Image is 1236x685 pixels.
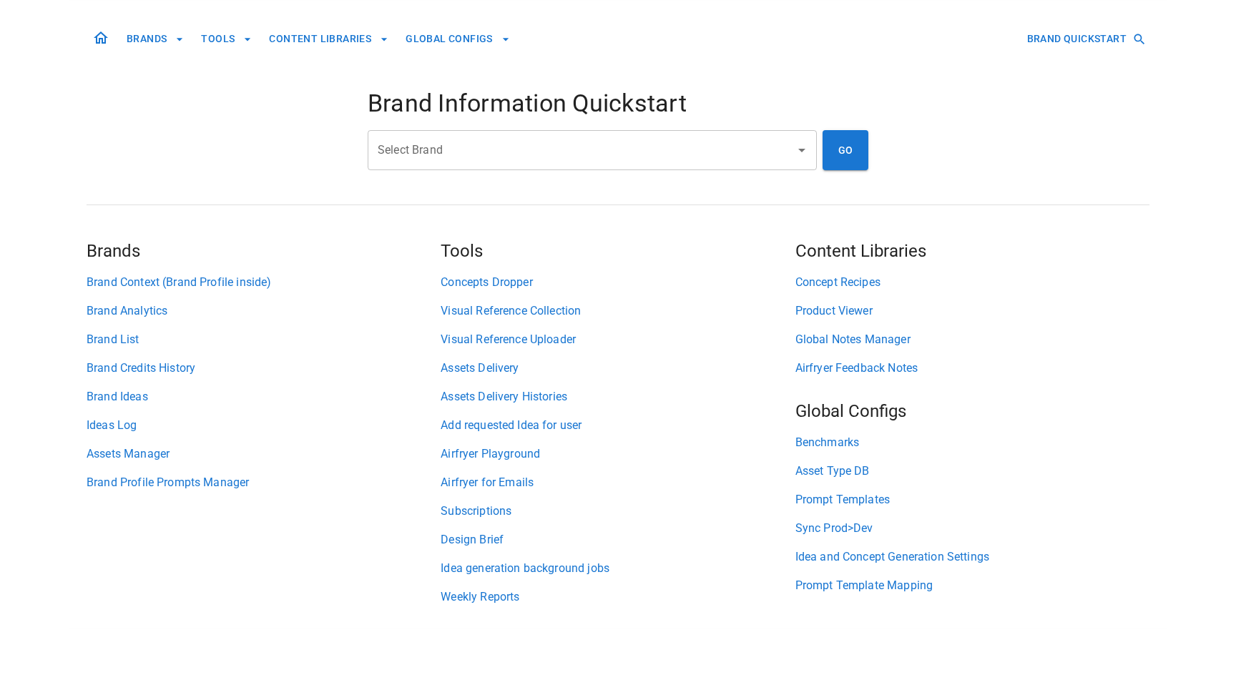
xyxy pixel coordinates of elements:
button: Open [792,140,812,160]
button: BRAND QUICKSTART [1021,26,1149,52]
a: Concepts Dropper [441,274,795,291]
a: Sync Prod>Dev [795,520,1149,537]
a: Airfryer for Emails [441,474,795,491]
a: Brand List [87,331,441,348]
h5: Content Libraries [795,240,1149,262]
a: Brand Profile Prompts Manager [87,474,441,491]
a: Benchmarks [795,434,1149,451]
a: Brand Analytics [87,302,441,320]
button: BRANDS [121,26,190,52]
a: Weekly Reports [441,588,795,606]
h5: Tools [441,240,795,262]
a: Visual Reference Collection [441,302,795,320]
button: GO [823,130,868,170]
button: TOOLS [195,26,257,52]
a: Design Brief [441,531,795,548]
a: Assets Delivery [441,360,795,377]
h5: Brands [87,240,441,262]
a: Prompt Template Mapping [795,577,1149,594]
a: Airfryer Playground [441,445,795,463]
a: Asset Type DB [795,463,1149,480]
a: Prompt Templates [795,491,1149,508]
a: Brand Context (Brand Profile inside) [87,274,441,291]
a: Subscriptions [441,503,795,520]
a: Visual Reference Uploader [441,331,795,348]
a: Assets Delivery Histories [441,388,795,405]
button: GLOBAL CONFIGS [400,26,516,52]
a: Idea generation background jobs [441,560,795,577]
a: Ideas Log [87,417,441,434]
a: Brand Credits History [87,360,441,377]
a: Airfryer Feedback Notes [795,360,1149,377]
a: Brand Ideas [87,388,441,405]
a: Product Viewer [795,302,1149,320]
a: Add requested Idea for user [441,417,795,434]
button: CONTENT LIBRARIES [263,26,394,52]
a: Global Notes Manager [795,331,1149,348]
a: Assets Manager [87,445,441,463]
h5: Global Configs [795,400,1149,423]
h4: Brand Information Quickstart [368,89,868,119]
a: Idea and Concept Generation Settings [795,548,1149,566]
a: Concept Recipes [795,274,1149,291]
